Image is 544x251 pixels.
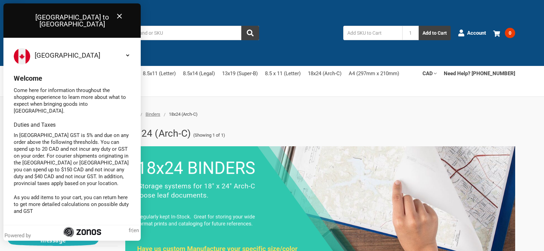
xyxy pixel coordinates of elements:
[183,66,215,81] a: 8.5x14 (Legal)
[3,3,141,38] div: [GEOGRAPHIC_DATA] to [GEOGRAPHIC_DATA]
[467,29,486,37] span: Account
[134,227,139,233] span: en
[349,66,399,81] a: A4 (297mm x 210mm)
[14,75,130,82] div: Welcome
[193,132,225,139] span: (Showing 1 of 1)
[14,132,130,187] p: In [GEOGRAPHIC_DATA] GST is 5% and due on any order above the following thresholds. You can spend...
[169,112,198,117] span: 18x24 (Arch-C)
[444,66,515,81] a: Need Help? [PHONE_NUMBER]
[129,227,132,233] span: fr
[14,48,30,65] img: Flag of Canada
[146,112,160,117] a: Binders
[125,125,191,142] h1: 18x24 (Arch-C)
[343,26,402,40] input: Add SKU to Cart
[14,122,130,128] div: Duties and Taxes
[129,227,139,234] span: |
[88,26,259,40] input: Search by keyword, brand or SKU
[265,66,301,81] a: 8.5 x 11 (Letter)
[4,232,34,239] div: Powered by
[493,24,515,42] a: 0
[419,26,451,40] button: Add to Cart
[505,28,515,38] span: 0
[308,66,342,81] a: 18x24 (Arch-C)
[143,66,176,81] a: 8.5x11 (Letter)
[423,66,437,81] a: CAD
[14,87,130,114] p: Come here for information throughout the shopping experience to learn more about what to expect w...
[458,24,486,42] a: Account
[33,48,130,62] select: Select your country
[222,66,258,81] a: 13x19 (Super-B)
[14,194,130,215] p: As you add items to your cart, you can return here to get more detailed calculations on possible ...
